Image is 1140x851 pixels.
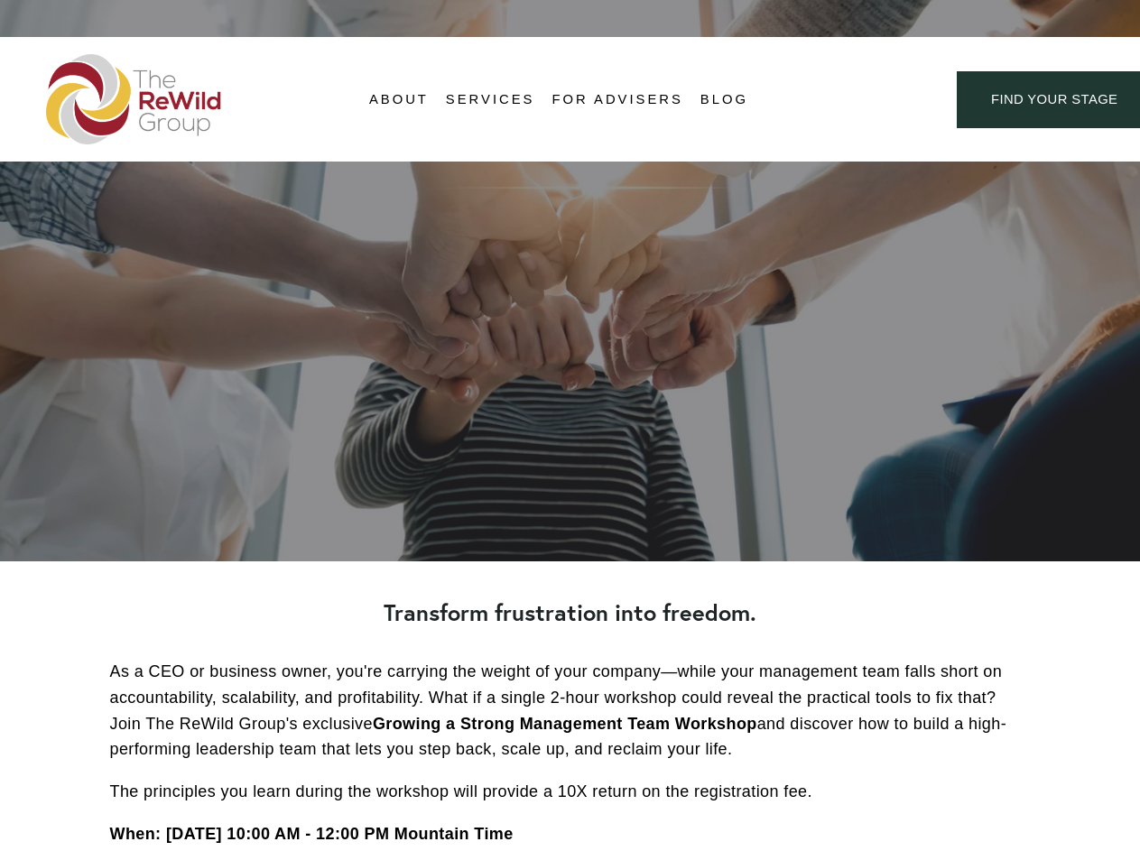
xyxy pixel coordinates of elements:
[446,87,535,114] a: folder dropdown
[551,87,682,114] a: For Advisers
[110,779,1031,805] p: The principles you learn during the workshop will provide a 10X return on the registration fee.
[384,597,756,627] strong: Transform frustration into freedom.
[110,659,1031,763] p: As a CEO or business owner, you're carrying the weight of your company—while your management team...
[373,715,757,733] strong: Growing a Strong Management Team Workshop
[46,54,223,144] img: The ReWild Group
[369,88,429,112] span: About
[700,87,748,114] a: Blog
[369,87,429,114] a: folder dropdown
[446,88,535,112] span: Services
[110,825,162,843] strong: When:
